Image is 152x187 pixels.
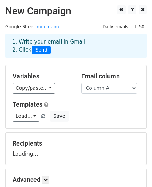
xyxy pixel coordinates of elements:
[100,23,147,31] span: Daily emails left: 50
[7,38,145,54] div: 1. Write your email in Gmail 2. Click
[13,140,139,158] div: Loading...
[13,72,71,80] h5: Variables
[13,176,139,184] h5: Advanced
[13,83,55,94] a: Copy/paste...
[13,140,139,147] h5: Recipients
[13,101,42,108] a: Templates
[100,24,147,29] a: Daily emails left: 50
[32,46,51,54] span: Send
[5,24,59,29] small: Google Sheet:
[81,72,140,80] h5: Email column
[37,24,59,29] a: moumaim
[5,5,147,17] h2: New Campaign
[50,111,68,122] button: Save
[13,111,39,122] a: Load...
